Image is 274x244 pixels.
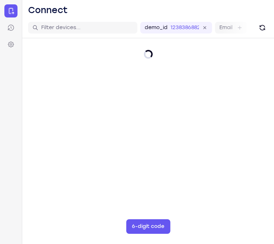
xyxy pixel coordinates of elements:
input: Filter devices... [41,24,133,31]
a: Connect [4,4,17,17]
a: Sessions [4,21,17,34]
label: Email [219,24,232,31]
a: Settings [4,38,17,51]
button: Refresh [257,22,268,34]
label: demo_id [145,24,168,31]
button: 6-digit code [126,219,170,234]
h1: Connect [28,4,68,16]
